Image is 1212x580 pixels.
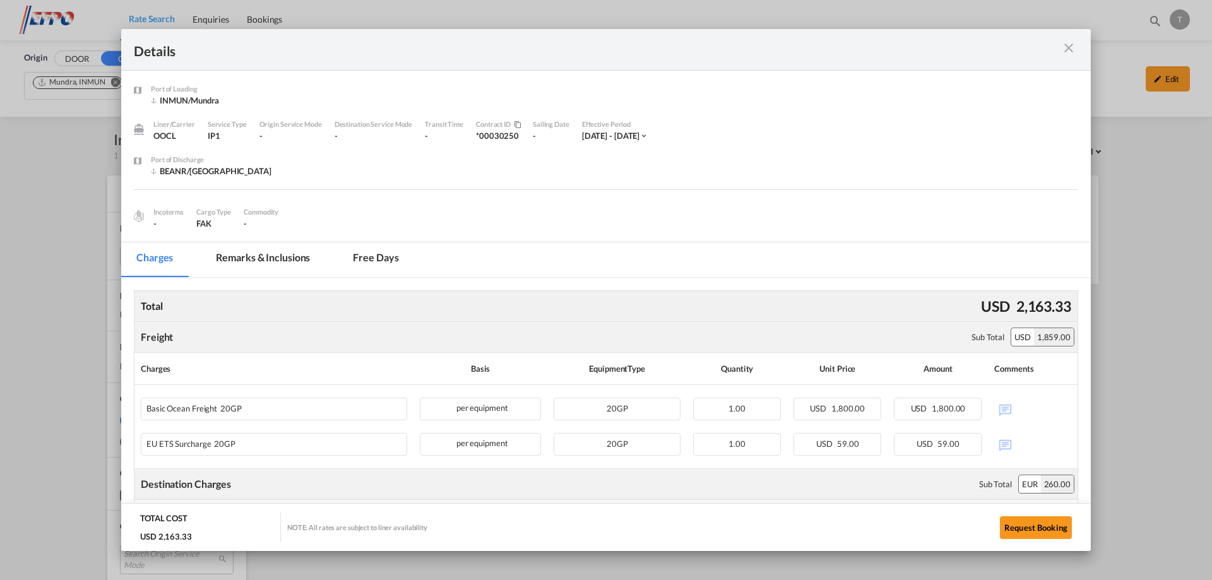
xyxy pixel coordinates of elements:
[420,433,541,456] div: per equipment
[693,359,781,378] div: Quantity
[134,42,983,57] div: Details
[607,439,628,449] span: 20GP
[211,439,235,449] span: 20GP
[244,218,247,228] span: -
[141,359,407,378] div: Charges
[138,296,166,316] div: Total
[994,433,1071,455] div: No Comments Available
[937,439,959,449] span: 59.00
[793,359,881,378] div: Unit Price
[196,206,231,218] div: Cargo Type
[259,119,322,130] div: Origin Service Mode
[979,478,1012,490] div: Sub Total
[121,242,188,277] md-tab-item: Charges
[151,165,271,177] div: BEANR/Antwerp
[208,119,247,130] div: Service Type
[816,439,836,449] span: USD
[121,29,1091,551] md-dialog: Port of Loading ...
[639,131,648,140] md-icon: icon-chevron-down
[1019,475,1041,493] div: EUR
[607,403,628,413] span: 20GP
[988,500,1078,532] th: Comments
[335,119,413,130] div: Destination Service Mode
[971,331,1004,343] div: Sub Total
[554,359,680,378] div: Equipment Type
[259,130,322,141] div: -
[810,403,829,413] span: USD
[1013,293,1074,319] div: 2,163.33
[994,398,1071,420] div: No Comments Available
[582,130,640,141] div: 20 Sep 2025 - 14 Oct 2025
[533,119,569,130] div: Sailing Date
[728,403,746,413] span: 1.00
[1061,40,1076,56] md-icon: icon-close m-3 fg-AAA8AD cursor
[140,512,187,530] div: TOTAL COST
[287,523,427,532] div: NOTE: All rates are subject to liner availability
[831,403,865,413] span: 1,800.00
[728,439,746,449] span: 1.00
[1034,328,1074,346] div: 1,859.00
[208,131,220,141] span: IP1
[425,119,463,130] div: Transit Time
[196,218,231,229] div: FAK
[420,398,541,420] div: per equipment
[476,119,533,154] div: *00030250
[146,398,338,413] div: Basic Ocean Freight
[338,242,413,277] md-tab-item: Free days
[151,154,271,165] div: Port of Discharge
[141,330,173,344] div: Freight
[917,439,936,449] span: USD
[153,206,184,218] div: Incoterms
[533,130,569,141] div: -
[425,130,463,141] div: -
[476,119,520,130] div: Contract / Rate Agreement / Tariff / Spot Pricing Reference Number
[151,95,252,106] div: INMUN/Mundra
[511,121,520,129] md-icon: icon-content-copy
[244,206,278,218] div: Commodity
[420,359,541,378] div: Basis
[837,439,859,449] span: 59.00
[582,119,649,130] div: Effective Period
[140,531,195,542] div: USD 2,163.33
[335,130,413,141] div: -
[132,209,146,223] img: cargo.png
[151,83,252,95] div: Port of Loading
[121,242,426,277] md-pagination-wrapper: Use the left and right arrow keys to navigate between tabs
[1011,328,1034,346] div: USD
[1041,475,1074,493] div: 260.00
[153,130,195,141] div: OOCL
[978,293,1013,319] div: USD
[911,403,930,413] span: USD
[146,434,338,449] div: EU ETS Surcharge
[217,404,242,413] span: 20GP
[141,477,231,491] div: Destination Charges
[894,359,982,378] div: Amount
[932,403,965,413] span: 1,800.00
[476,130,520,141] div: *00030250
[1000,516,1072,539] button: Request Booking
[988,353,1078,385] th: Comments
[153,119,195,130] div: Liner/Carrier
[153,218,184,229] div: -
[201,242,325,277] md-tab-item: Remarks & Inclusions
